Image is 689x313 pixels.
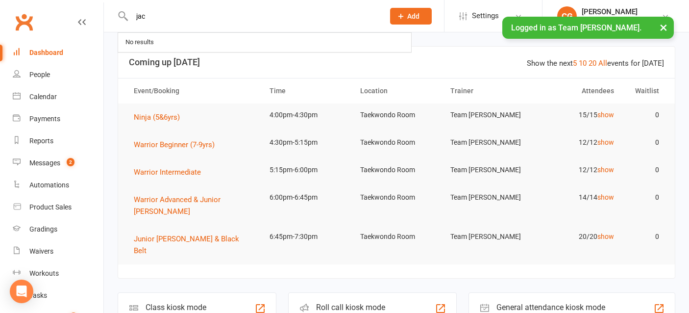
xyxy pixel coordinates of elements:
a: 20 [589,59,596,68]
span: 2 [67,158,74,166]
span: Junior [PERSON_NAME] & Black Belt [134,235,239,255]
a: 10 [579,59,587,68]
div: Workouts [29,269,59,277]
td: Taekwondo Room [351,225,442,248]
a: show [597,166,614,174]
td: Team [PERSON_NAME] [442,104,532,127]
a: Tasks [13,285,103,307]
a: Workouts [13,262,103,285]
div: People [29,71,50,78]
td: 5:15pm-6:00pm [261,158,351,182]
a: Reports [13,130,103,152]
span: Warrior Intermediate [134,168,201,177]
div: Class kiosk mode [146,303,206,312]
a: People [13,64,103,86]
button: Warrior Beginner (7-9yrs) [134,139,221,151]
th: Event/Booking [125,78,261,104]
div: Show the next events for [DATE] [527,57,664,69]
span: Warrior Advanced & Junior [PERSON_NAME] [134,195,221,216]
a: show [597,138,614,146]
td: Taekwondo Room [351,158,442,182]
div: Automations [29,181,69,189]
button: Ninja (5&6yrs) [134,111,187,123]
div: Payments [29,115,60,123]
span: Add [407,12,419,20]
th: Time [261,78,351,104]
button: Junior [PERSON_NAME] & Black Belt [134,233,252,257]
a: Messages 2 [13,152,103,174]
td: 15/15 [532,104,623,127]
span: Logged in as Team [PERSON_NAME]. [511,23,641,32]
a: 5 [573,59,577,68]
th: Location [351,78,442,104]
td: 12/12 [532,131,623,154]
span: Warrior Beginner (7-9yrs) [134,140,215,149]
th: Waitlist [623,78,668,104]
a: show [597,233,614,240]
div: CG [557,6,577,26]
td: 12/12 [532,158,623,182]
td: 0 [623,131,668,154]
input: Search... [129,9,377,23]
td: Team [PERSON_NAME] [442,158,532,182]
button: Warrior Advanced & Junior [PERSON_NAME] [134,194,252,217]
div: Reports [29,137,53,145]
td: Taekwondo Room [351,104,442,127]
td: Team [PERSON_NAME] [442,225,532,248]
td: 6:45pm-7:30pm [261,225,351,248]
a: Product Sales [13,196,103,218]
td: 4:00pm-4:30pm [261,104,351,127]
div: Waivers [29,247,53,255]
div: No results [123,35,157,50]
th: Trainer [442,78,532,104]
td: Taekwondo Room [351,186,442,209]
a: Dashboard [13,42,103,64]
div: Roll call kiosk mode [316,303,387,312]
span: Ninja (5&6yrs) [134,113,180,122]
a: show [597,111,614,119]
th: Attendees [532,78,623,104]
a: Clubworx [12,10,36,34]
td: Team [PERSON_NAME] [442,131,532,154]
div: Messages [29,159,60,167]
div: Team [PERSON_NAME] [582,16,652,25]
a: Gradings [13,218,103,240]
div: Dashboard [29,49,63,56]
div: Product Sales [29,203,72,211]
button: Warrior Intermediate [134,166,208,178]
td: 0 [623,104,668,127]
td: 6:00pm-6:45pm [261,186,351,209]
div: [PERSON_NAME] [582,7,652,16]
td: 0 [623,158,668,182]
div: General attendance kiosk mode [496,303,605,312]
button: Add [390,8,432,25]
span: Settings [472,5,499,27]
td: 0 [623,186,668,209]
td: 4:30pm-5:15pm [261,131,351,154]
td: 0 [623,225,668,248]
td: 20/20 [532,225,623,248]
a: show [597,193,614,201]
button: × [655,17,672,38]
div: Gradings [29,225,57,233]
h3: Coming up [DATE] [129,57,664,67]
div: Tasks [29,291,47,299]
a: Waivers [13,240,103,262]
a: All [598,59,607,68]
td: Taekwondo Room [351,131,442,154]
td: Team [PERSON_NAME] [442,186,532,209]
a: Payments [13,108,103,130]
div: Open Intercom Messenger [10,280,33,303]
a: Calendar [13,86,103,108]
td: 14/14 [532,186,623,209]
div: Calendar [29,93,57,101]
a: Automations [13,174,103,196]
